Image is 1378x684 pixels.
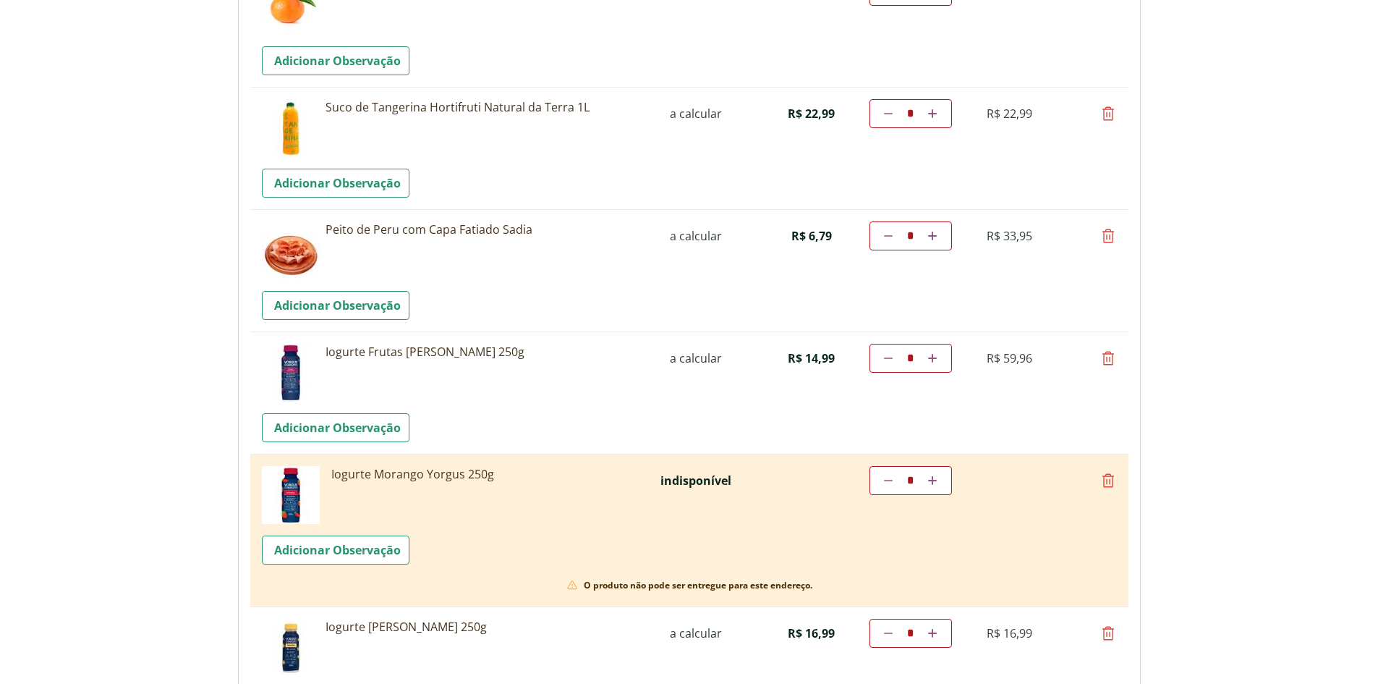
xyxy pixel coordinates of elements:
[987,350,1032,366] span: R$ 59,96
[791,228,832,244] span: R$ 6,79
[788,625,835,641] span: R$ 16,99
[326,221,644,237] a: Peito de Peru com Capa Fatiado Sadia
[670,625,722,641] span: a calcular
[262,344,320,402] img: Iogurte Frutas Silvestres Yorgus 250g
[262,221,320,279] img: Peito de Peru com Capa Fatiado Sadia
[660,473,731,489] span: indisponível
[262,99,320,157] img: Suco de Tangerina Hortifruti Natural da Terra 1L
[788,106,835,122] span: R$ 22,99
[262,619,320,677] img: Iogurte Baunilha Yorgus 250g
[262,169,409,198] a: Adicionar Observação
[326,466,644,482] a: Iogurte Morango Yorgus 250g
[987,228,1032,244] span: R$ 33,95
[326,99,644,115] a: Suco de Tangerina Hortifruti Natural da Terra 1L
[987,625,1032,641] span: R$ 16,99
[262,46,409,75] a: Adicionar Observação
[262,536,409,565] a: Adicionar Observação
[670,228,722,244] span: a calcular
[670,106,722,122] span: a calcular
[262,466,320,524] img: Iogurte Morango Yorgus 250g
[788,350,835,366] span: R$ 14,99
[326,344,644,360] a: Iogurte Frutas [PERSON_NAME] 250g
[326,619,644,635] a: Iogurte [PERSON_NAME] 250g
[987,106,1032,122] span: R$ 22,99
[670,350,722,366] span: a calcular
[584,580,812,591] span: O produto não pode ser entregue para este endereço.
[262,291,409,320] a: Adicionar Observação
[262,413,409,442] a: Adicionar Observação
